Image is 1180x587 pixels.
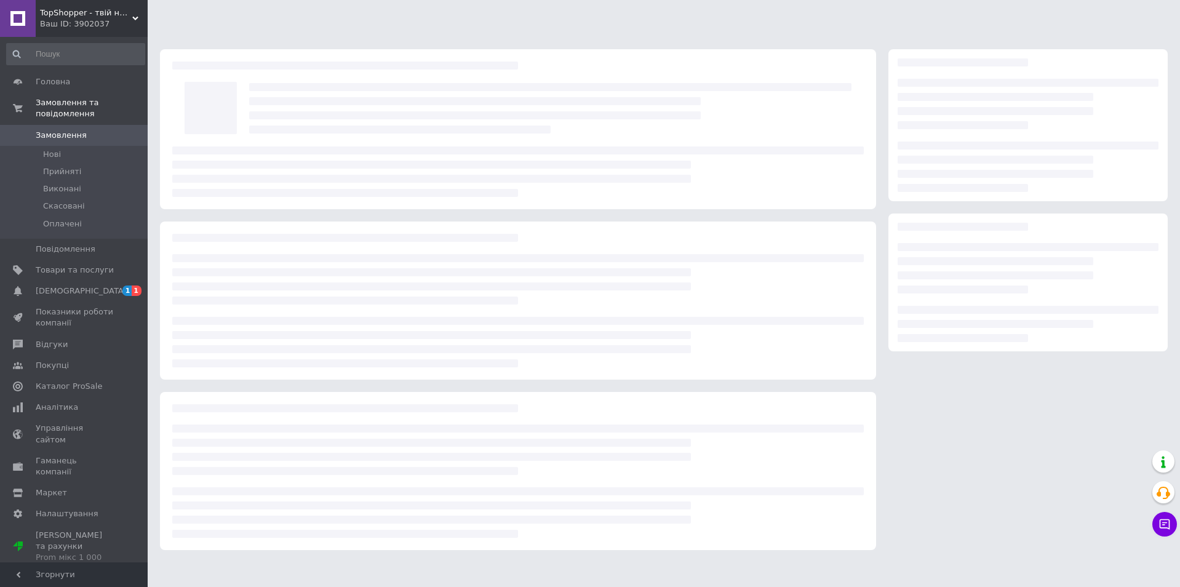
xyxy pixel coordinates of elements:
[1152,512,1177,537] button: Чат з покупцем
[43,183,81,194] span: Виконані
[36,530,114,564] span: [PERSON_NAME] та рахунки
[36,97,148,119] span: Замовлення та повідомлення
[36,130,87,141] span: Замовлення
[36,76,70,87] span: Головна
[43,201,85,212] span: Скасовані
[36,306,114,329] span: Показники роботи компанії
[43,166,81,177] span: Прийняті
[36,381,102,392] span: Каталог ProSale
[122,286,132,296] span: 1
[36,487,67,498] span: Маркет
[43,149,61,160] span: Нові
[40,18,148,30] div: Ваш ID: 3902037
[36,508,98,519] span: Налаштування
[36,265,114,276] span: Товари та послуги
[132,286,142,296] span: 1
[43,218,82,230] span: Оплачені
[36,286,127,297] span: [DEMOGRAPHIC_DATA]
[36,360,69,371] span: Покупці
[36,339,68,350] span: Відгуки
[36,244,95,255] span: Повідомлення
[36,552,114,563] div: Prom мікс 1 000
[36,402,78,413] span: Аналітика
[36,455,114,477] span: Гаманець компанії
[36,423,114,445] span: Управління сайтом
[6,43,145,65] input: Пошук
[40,7,132,18] span: TopShopper - твій надійний магазин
